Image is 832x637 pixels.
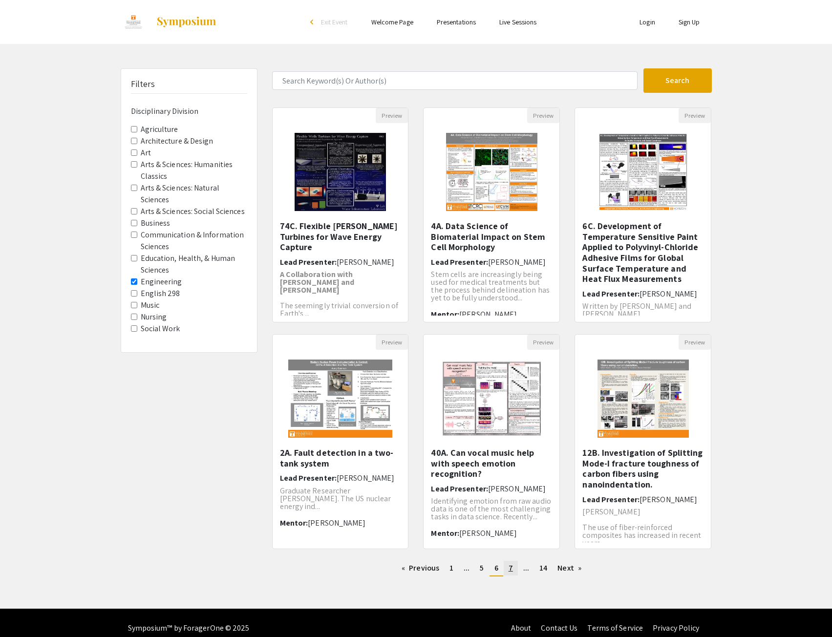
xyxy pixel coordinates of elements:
ul: Pagination [272,561,712,576]
span: [PERSON_NAME] [640,494,697,505]
label: Education, Health, & Human Sciences [141,253,247,276]
a: Sign Up [679,18,700,26]
p: Written by [PERSON_NAME] and [PERSON_NAME]... [582,302,704,318]
label: English 298 [141,288,180,299]
h5: 74C. Flexible [PERSON_NAME] Turbines for Wave Energy Capture [280,221,401,253]
input: Search Keyword(s) Or Author(s) [272,71,638,90]
h6: Lead Presenter: [280,473,401,483]
div: Open Presentation <p>12B. Investigation of Splitting Mode-I fracture toughness of carbon fibers u... [575,334,711,549]
span: [PERSON_NAME] [459,528,517,538]
a: Privacy Policy [653,623,699,633]
h5: 2A. Fault detection in a two-tank system [280,447,401,468]
span: [PERSON_NAME] [337,473,394,483]
span: [PERSON_NAME] [640,289,697,299]
h5: 12B. Investigation of Splitting Mode-I fracture toughness of carbon fibers using nanoindentation. [582,447,704,489]
button: Preview [679,108,711,123]
span: ... [464,563,469,573]
span: [PERSON_NAME] [459,309,517,319]
img: <p>4A. Data Science of Biomaterial Impact on Stem Cell Morphology</p> [436,123,547,221]
span: 5 [480,563,484,573]
img: <p>6C.&nbsp;Development of Temperature Sensitive Paint Applied to Polyvinyl-Chloride Adhesive Fil... [588,123,699,221]
img: EUReCA 2024 [121,10,146,34]
label: Agriculture [141,124,178,135]
h5: 40A. Can vocal music help with speech emotion recognition? [431,447,552,479]
label: Art [141,147,151,159]
label: Social Work [141,323,180,335]
label: Engineering [141,276,182,288]
p: Stem cells are increasingly being used for medical treatments but the process behind delineation ... [431,271,552,302]
label: Arts & Sciences: Humanities Classics [141,159,247,182]
iframe: Chat [7,593,42,630]
button: Preview [527,108,559,123]
span: The use of fiber-reinforced composites has increased in recent years... [582,522,701,548]
button: Preview [527,335,559,350]
p: [PERSON_NAME] [582,508,704,516]
span: Mentor: [280,518,308,528]
h5: 4A. Data Science of Biomaterial Impact on Stem Cell Morphology [431,221,552,253]
span: 6 [494,563,498,573]
h6: Lead Presenter: [582,289,704,298]
a: Previous page [397,561,444,575]
img: Symposium by ForagerOne [156,16,217,28]
span: Graduate Researcher [PERSON_NAME]. The US nuclear energy ind... [280,486,391,511]
h6: Disciplinary Division [131,106,247,116]
strong: A Collaboration with [PERSON_NAME] and [PERSON_NAME] [280,269,355,295]
a: Contact Us [541,623,577,633]
label: Communication & Information Sciences [141,229,247,253]
p: Identifying emotion from raw audio data is one of the most challenging tasks in data science. Rec... [431,497,552,521]
span: 7 [509,563,513,573]
div: Open Presentation <p class="ql-align-center"><strong>40A. Can vocal music help with speech emotio... [423,334,560,549]
div: Open Presentation <p>4A. Data Science of Biomaterial Impact on Stem Cell Morphology</p> [423,107,560,322]
label: Arts & Sciences: Natural Sciences [141,182,247,206]
a: Next page [553,561,586,575]
a: About [511,623,532,633]
a: Terms of Service [587,623,643,633]
div: Open Presentation <p><span style="background-color: transparent; color: rgb(0, 0, 0);">2A. Fault ... [272,334,409,549]
label: Arts & Sciences: Social Sciences [141,206,245,217]
img: <p>12B. Investigation of Splitting Mode-I fracture toughness of carbon fibers using nanoindentati... [588,350,699,447]
img: <p class="ql-align-center"><strong>40A. Can vocal music help with speech emotion recognition?</st... [431,350,552,447]
label: Architecture & Design [141,135,213,147]
img: <p>74C. Flexible Wells Turbines for Wave Energy Capture</p> [285,123,396,221]
a: Presentations [437,18,476,26]
h6: Lead Presenter: [431,257,552,267]
a: EUReCA 2024 [121,10,217,34]
span: ... [523,563,529,573]
h6: Lead Presenter: [431,484,552,493]
span: [PERSON_NAME] [308,518,365,528]
label: Nursing [141,311,167,323]
span: [PERSON_NAME] [488,257,546,267]
span: 1 [449,563,453,573]
p: The seemingly trivial conversion of Earth's ... [280,302,401,318]
label: Music [141,299,160,311]
a: Live Sessions [499,18,536,26]
a: Login [640,18,655,26]
span: 14 [539,563,547,573]
img: <p><span style="background-color: transparent; color: rgb(0, 0, 0);">2A. Fault detection in a two... [278,350,402,447]
h5: Filters [131,79,155,89]
span: Mentor: [431,309,459,319]
div: Open Presentation <p>74C. Flexible Wells Turbines for Wave Energy Capture</p> [272,107,409,322]
a: Welcome Page [371,18,413,26]
h6: Lead Presenter: [280,257,401,267]
label: Business [141,217,171,229]
span: Exit Event [321,18,348,26]
button: Search [643,68,712,93]
button: Preview [376,335,408,350]
button: Preview [679,335,711,350]
h5: 6C. Development of Temperature Sensitive Paint Applied to Polyvinyl-Chloride Adhesive Films for G... [582,221,704,284]
span: [PERSON_NAME] [337,257,394,267]
button: Preview [376,108,408,123]
h6: Lead Presenter: [582,495,704,504]
div: arrow_back_ios [310,19,316,25]
div: Open Presentation <p>6C.&nbsp;Development of Temperature Sensitive Paint Applied to Polyvinyl-Chl... [575,107,711,322]
span: Mentor: [431,528,459,538]
span: [PERSON_NAME] [488,484,546,494]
